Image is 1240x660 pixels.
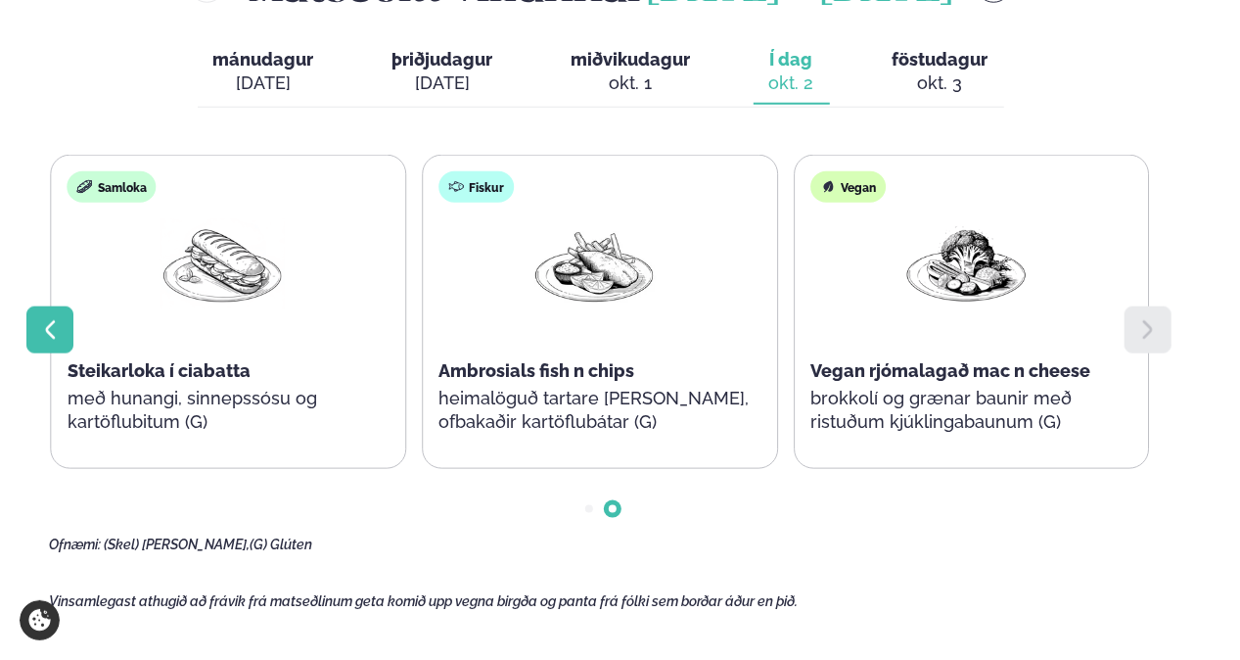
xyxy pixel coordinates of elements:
[49,593,799,609] span: Vinsamlegast athugið að frávik frá matseðlinum geta komið upp vegna birgða og panta frá fólki sem...
[250,537,312,552] span: (G) Glúten
[572,71,691,95] div: okt. 1
[877,40,1004,105] button: föstudagur okt. 3
[820,179,836,195] img: Vegan.svg
[769,71,814,95] div: okt. 2
[438,171,514,203] div: Fiskur
[903,218,1029,309] img: Vegan.png
[213,71,314,95] div: [DATE]
[810,360,1090,381] span: Vegan rjómalagað mac n cheese
[754,40,830,105] button: Í dag okt. 2
[609,505,617,513] span: Go to slide 2
[213,49,314,70] span: mánudagur
[161,218,286,309] img: Panini.png
[104,537,250,552] span: (Skel) [PERSON_NAME],
[49,537,101,552] span: Ofnæmi:
[893,71,988,95] div: okt. 3
[556,40,707,105] button: miðvikudagur okt. 1
[585,505,593,513] span: Go to slide 1
[198,40,330,105] button: mánudagur [DATE]
[893,49,988,70] span: föstudagur
[392,49,493,70] span: þriðjudagur
[438,360,634,381] span: Ambrosials fish n chips
[20,600,60,640] a: Cookie settings
[448,179,464,195] img: fish.svg
[77,179,93,195] img: sandwich-new-16px.svg
[377,40,509,105] button: þriðjudagur [DATE]
[68,360,251,381] span: Steikarloka í ciabatta
[810,387,1122,434] p: brokkolí og grænar baunir með ristuðum kjúklingabaunum (G)
[392,71,493,95] div: [DATE]
[68,171,157,203] div: Samloka
[438,387,750,434] p: heimalöguð tartare [PERSON_NAME], ofbakaðir kartöflubátar (G)
[68,387,379,434] p: með hunangi, sinnepssósu og kartöflubitum (G)
[769,48,814,71] span: Í dag
[810,171,886,203] div: Vegan
[531,218,657,309] img: Fish-Chips.png
[572,49,691,70] span: miðvikudagur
